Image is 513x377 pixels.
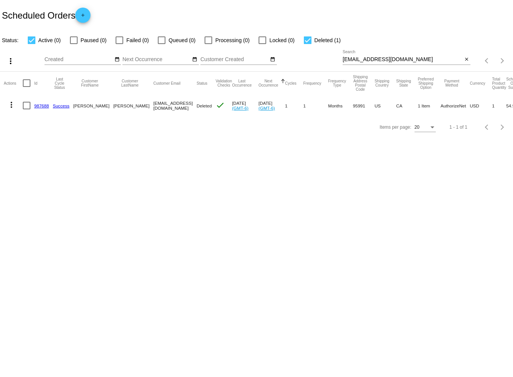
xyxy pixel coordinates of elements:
mat-cell: US [375,95,396,117]
button: Change sorting for Status [197,81,207,85]
button: Change sorting for PaymentMethod.Type [440,79,463,87]
mat-cell: [EMAIL_ADDRESS][DOMAIN_NAME] [153,95,197,117]
button: Change sorting for CustomerFirstName [73,79,106,87]
mat-icon: date_range [114,57,120,63]
span: Failed (0) [126,36,149,45]
mat-cell: [PERSON_NAME] [113,95,153,117]
button: Change sorting for ShippingPostcode [353,75,368,91]
span: Status: [2,37,19,43]
mat-cell: [PERSON_NAME] [73,95,113,117]
mat-cell: 1 [492,95,506,117]
button: Clear [462,56,470,64]
button: Change sorting for ShippingCountry [375,79,389,87]
mat-cell: 1 Item [418,95,441,117]
span: Deleted [197,103,212,108]
mat-cell: 1 [285,95,303,117]
mat-cell: [DATE] [232,95,259,117]
input: Next Occurrence [122,57,191,63]
mat-header-cell: Actions [4,72,23,95]
mat-icon: more_vert [6,57,15,66]
span: Processing (0) [215,36,249,45]
button: Change sorting for ShippingState [396,79,411,87]
input: Customer Created [200,57,269,63]
input: Created [44,57,113,63]
button: Change sorting for Id [34,81,37,85]
mat-icon: date_range [192,57,197,63]
a: (GMT-6) [232,106,248,110]
span: Locked (0) [269,36,294,45]
span: Active (0) [38,36,61,45]
button: Change sorting for CustomerEmail [153,81,180,85]
button: Previous page [480,120,495,135]
button: Change sorting for FrequencyType [328,79,346,87]
a: 987688 [34,103,49,108]
mat-select: Items per page: [415,125,436,130]
button: Change sorting for LastOccurrenceUtc [232,79,252,87]
mat-cell: CA [396,95,418,117]
span: Deleted (1) [314,36,341,45]
mat-icon: more_vert [7,100,16,109]
button: Previous page [480,53,495,68]
mat-cell: 1 [303,95,328,117]
button: Change sorting for PreferredShippingOption [418,77,434,90]
mat-cell: [DATE] [259,95,285,117]
button: Change sorting for CustomerLastName [113,79,146,87]
mat-cell: 95991 [353,95,375,117]
mat-icon: close [464,57,469,63]
div: 1 - 1 of 1 [449,125,467,130]
span: Paused (0) [81,36,106,45]
input: Search [343,57,462,63]
mat-icon: add [78,13,87,22]
mat-cell: Months [328,95,353,117]
button: Change sorting for LastProcessingCycleId [53,77,67,90]
h2: Scheduled Orders [2,8,91,23]
mat-cell: AuthorizeNet [440,95,470,117]
button: Change sorting for Frequency [303,81,321,85]
button: Change sorting for CurrencyIso [470,81,486,85]
div: Items per page: [380,125,411,130]
button: Next page [495,53,510,68]
mat-icon: date_range [270,57,275,63]
mat-icon: check [216,101,225,110]
button: Change sorting for Cycles [285,81,297,85]
a: Success [53,103,70,108]
span: Queued (0) [168,36,195,45]
mat-cell: USD [470,95,492,117]
mat-header-cell: Total Product Quantity [492,72,506,95]
mat-header-cell: Validation Checks [216,72,232,95]
button: Next page [495,120,510,135]
button: Change sorting for NextOccurrenceUtc [259,79,278,87]
span: 20 [415,125,419,130]
a: (GMT-6) [259,106,275,110]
